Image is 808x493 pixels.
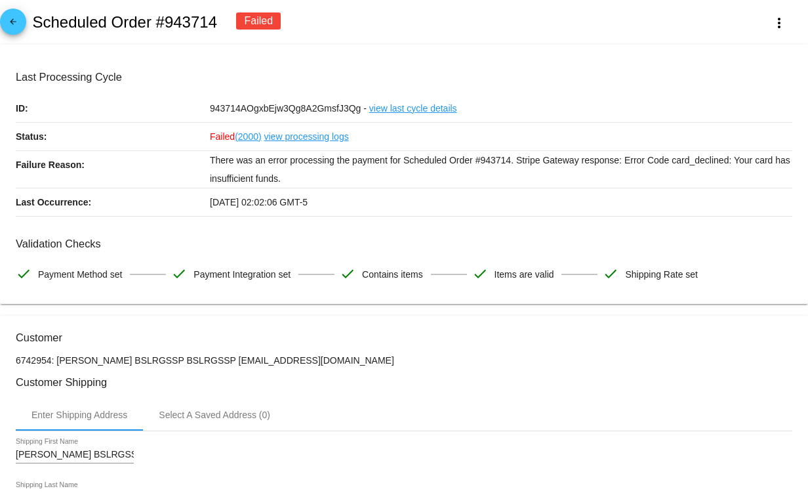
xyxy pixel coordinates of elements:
p: ID: [16,95,210,122]
mat-icon: arrow_back [5,17,21,33]
p: Failure Reason: [16,151,210,179]
p: Last Occurrence: [16,188,210,216]
span: Shipping Rate set [625,261,698,288]
h2: Scheduled Order #943714 [32,13,217,32]
a: view processing logs [264,123,349,150]
span: 943714AOgxbEjw3Qg8A2GmsfJ3Qg - [210,103,367,114]
mat-icon: check [340,266,355,282]
span: Payment Method set [38,261,122,288]
span: Items are valid [495,261,554,288]
mat-icon: more_vert [771,15,787,31]
div: Failed [236,12,281,30]
h3: Validation Checks [16,238,792,250]
a: view last cycle details [369,95,457,122]
h3: Last Processing Cycle [16,71,792,83]
h3: Customer [16,332,792,344]
p: There was an error processing the payment for Scheduled Order #943714. Stripe Gateway response: E... [210,151,792,188]
a: (2000) [235,123,261,150]
div: Enter Shipping Address [31,410,127,420]
mat-icon: check [603,266,618,282]
span: Payment Integration set [193,261,291,288]
input: Shipping First Name [16,450,134,460]
span: [DATE] 02:02:06 GMT-5 [210,197,308,207]
h3: Customer Shipping [16,376,792,389]
mat-icon: check [16,266,31,282]
p: Status: [16,123,210,150]
span: Contains items [362,261,423,288]
mat-icon: check [472,266,488,282]
p: 6742954: [PERSON_NAME] BSLRGSSP BSLRGSSP [EMAIL_ADDRESS][DOMAIN_NAME] [16,355,792,366]
div: Select A Saved Address (0) [159,410,270,420]
span: Failed [210,131,262,142]
mat-icon: check [171,266,187,282]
